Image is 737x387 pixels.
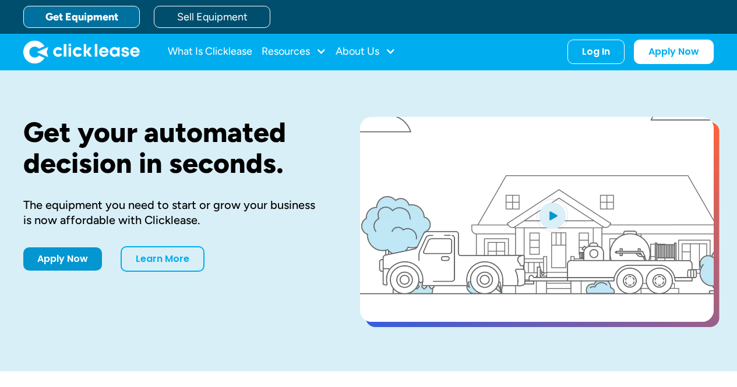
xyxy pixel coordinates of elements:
[336,40,396,63] div: About Us
[23,117,323,179] h1: Get your automated decision in seconds.
[23,197,323,228] div: The equipment you need to start or grow your business is now affordable with Clicklease.
[23,6,140,28] a: Get Equipment
[154,6,270,28] a: Sell Equipment
[582,46,610,58] div: Log In
[23,40,140,63] img: Clicklease logo
[23,247,102,271] a: Apply Now
[537,199,568,232] img: Blue play button logo on a light blue circular background
[262,40,326,63] div: Resources
[634,40,714,64] a: Apply Now
[23,40,140,63] a: home
[168,40,252,63] a: What Is Clicklease
[121,246,204,272] a: Learn More
[360,117,714,322] a: open lightbox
